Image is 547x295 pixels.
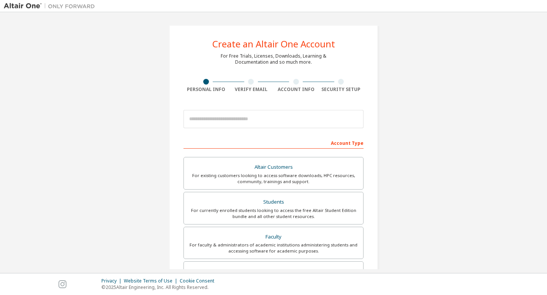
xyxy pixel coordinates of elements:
[101,284,219,290] p: © 2025 Altair Engineering, Inc. All Rights Reserved.
[188,173,359,185] div: For existing customers looking to access software downloads, HPC resources, community, trainings ...
[188,162,359,173] div: Altair Customers
[183,86,229,93] div: Personal Info
[188,232,359,242] div: Faculty
[101,278,124,284] div: Privacy
[212,39,335,49] div: Create an Altair One Account
[188,242,359,254] div: For faculty & administrators of academic institutions administering students and accessing softwa...
[124,278,180,284] div: Website Terms of Use
[273,86,319,93] div: Account Info
[4,2,99,10] img: Altair One
[180,278,219,284] div: Cookie Consent
[319,86,364,93] div: Security Setup
[58,280,66,288] img: instagram.svg
[221,53,326,65] div: For Free Trials, Licenses, Downloads, Learning & Documentation and so much more.
[188,207,359,220] div: For currently enrolled students looking to access the free Altair Student Edition bundle and all ...
[188,197,359,207] div: Students
[183,137,364,149] div: Account Type
[229,86,274,93] div: Verify Email
[188,266,359,277] div: Everyone else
